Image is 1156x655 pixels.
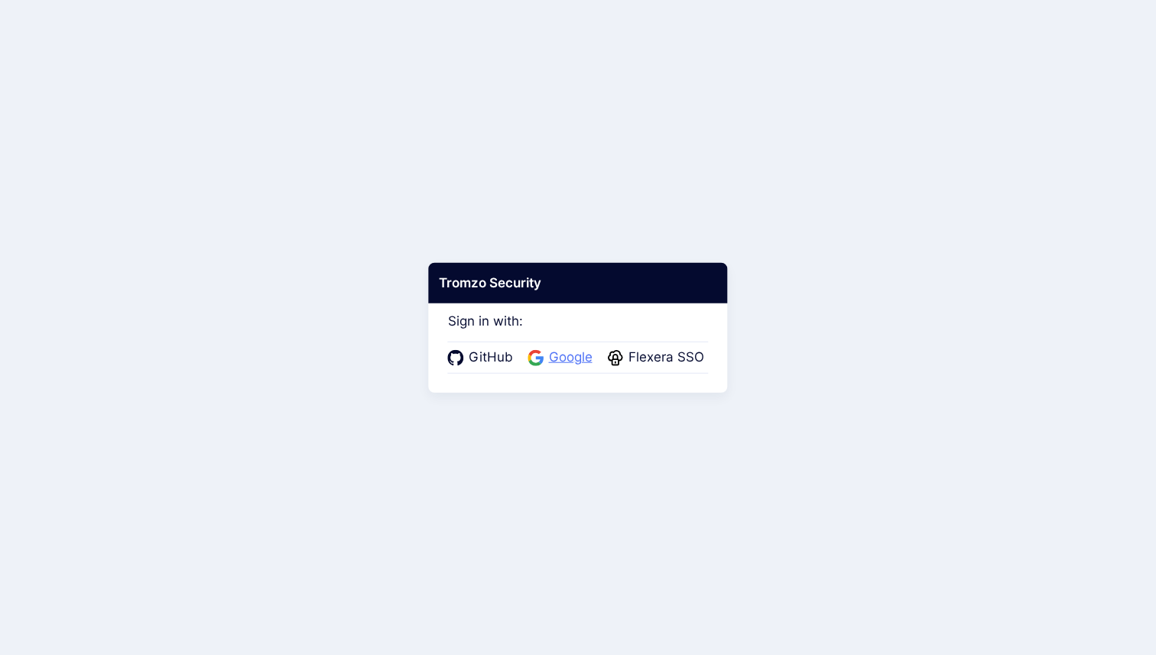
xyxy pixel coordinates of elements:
span: Flexera SSO [624,348,709,368]
a: GitHub [448,348,518,368]
span: GitHub [464,348,518,368]
a: Flexera SSO [608,348,709,368]
a: Google [528,348,597,368]
div: Tromzo Security [428,262,727,303]
span: Google [544,348,597,368]
div: Sign in with: [448,292,709,373]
